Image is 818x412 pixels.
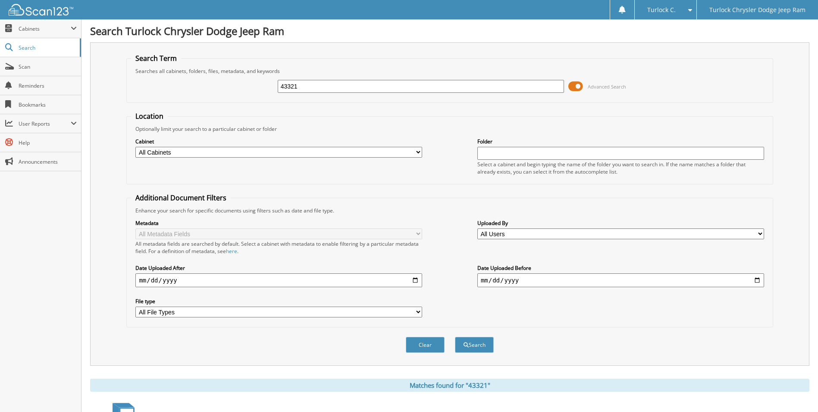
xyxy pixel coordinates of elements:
[19,25,71,32] span: Cabinets
[647,7,676,13] span: Turlock C.
[477,273,764,287] input: end
[19,158,77,165] span: Announcements
[131,207,768,214] div: Enhance your search for specific documents using filters such as date and file type.
[135,298,422,305] label: File type
[90,24,809,38] h1: Search Turlock Chrysler Dodge Jeep Ram
[131,67,768,75] div: Searches all cabinets, folders, files, metadata, and keywords
[135,240,422,255] div: All metadata fields are searched by default. Select a cabinet with metadata to enable filtering b...
[131,111,168,121] legend: Location
[477,138,764,145] label: Folder
[455,337,494,353] button: Search
[19,120,71,127] span: User Reports
[9,4,73,16] img: scan123-logo-white.svg
[477,219,764,227] label: Uploaded By
[226,247,237,255] a: here
[709,7,805,13] span: Turlock Chrysler Dodge Jeep Ram
[406,337,445,353] button: Clear
[131,54,181,63] legend: Search Term
[477,264,764,272] label: Date Uploaded Before
[477,161,764,175] div: Select a cabinet and begin typing the name of the folder you want to search in. If the name match...
[131,193,231,203] legend: Additional Document Filters
[19,44,75,51] span: Search
[135,219,422,227] label: Metadata
[588,83,626,90] span: Advanced Search
[135,264,422,272] label: Date Uploaded After
[19,101,77,108] span: Bookmarks
[135,273,422,287] input: start
[135,138,422,145] label: Cabinet
[131,125,768,133] div: Optionally limit your search to a particular cabinet or folder
[19,139,77,146] span: Help
[19,63,77,70] span: Scan
[90,379,809,392] div: Matches found for "43321"
[19,82,77,89] span: Reminders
